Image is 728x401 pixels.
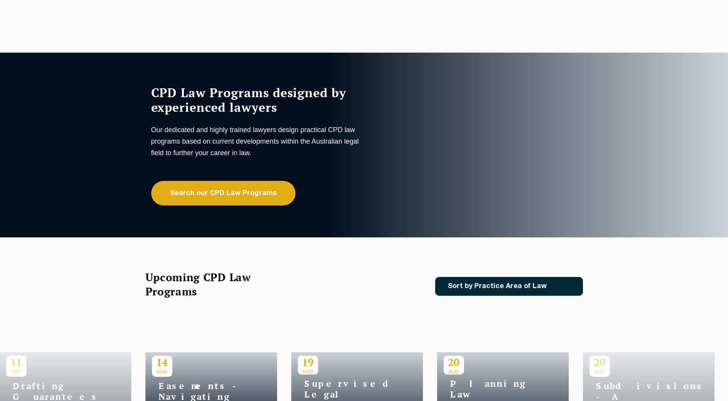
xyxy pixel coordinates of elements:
p: 14 [152,356,172,369]
span: AUG [152,369,172,374]
p: 19 [298,356,318,369]
a: Search our CPD Law Programs [151,181,295,205]
span: AUG [444,369,464,374]
p: Our dedicated and highly trained lawyers design practical CPD law programs based on current devel... [151,124,362,159]
p: 20 [444,356,464,369]
h1: CPD Law Programs designed by experienced lawyers [151,85,362,114]
h2: Upcoming CPD Law Programs [145,270,270,298]
a: Sort by Practice Area of Law [435,277,583,296]
span: AUG [298,369,318,374]
img: Icon [559,283,568,290]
